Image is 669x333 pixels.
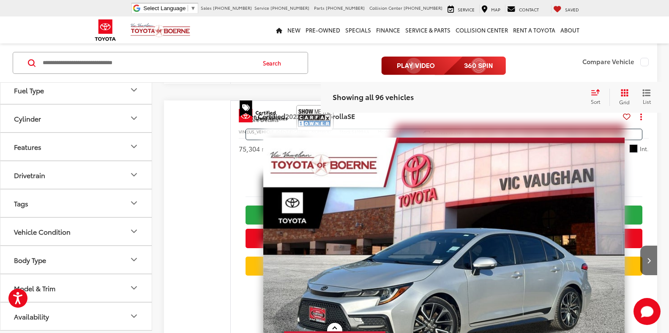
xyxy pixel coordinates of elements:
[129,113,139,123] div: Cylinder
[255,52,293,73] button: Search
[14,284,55,292] div: Model & Trim
[587,89,609,106] button: Select sort value
[0,274,153,302] button: Model & TrimModel & Trim
[479,5,502,13] a: Map
[491,6,500,13] span: Map
[129,198,139,208] div: Tags
[609,89,636,106] button: Grid View
[0,218,153,245] button: Vehicle ConditionVehicle Condition
[143,5,196,11] a: Select Language​
[582,58,649,66] label: Compare Vehicle
[0,190,153,217] button: TagsTags
[129,141,139,152] div: Features
[213,5,252,11] span: [PHONE_NUMBER]
[90,16,121,44] img: Toyota
[634,298,661,325] svg: Start Chat
[343,16,374,43] a: Specials
[558,16,582,43] a: About
[14,171,45,179] div: Drivetrain
[14,227,71,236] div: Vehicle Condition
[129,170,139,180] div: Drivetrain
[303,16,343,43] a: Pre-Owned
[14,199,28,207] div: Tags
[0,76,153,104] button: Fuel TypeFuel Type
[270,5,309,11] span: [PHONE_NUMBER]
[273,16,285,43] a: Home
[374,16,403,43] a: Finance
[640,246,657,275] button: Next image
[14,312,49,320] div: Availability
[505,5,541,13] a: Contact
[0,133,153,160] button: FeaturesFeatures
[634,109,649,124] button: Actions
[201,5,212,11] span: Sales
[14,86,44,94] div: Fuel Type
[636,89,657,106] button: List View
[551,5,581,13] a: My Saved Vehicles
[565,6,579,13] span: Saved
[254,5,269,11] span: Service
[404,5,442,11] span: [PHONE_NUMBER]
[42,53,255,73] input: Search by Make, Model, or Keyword
[642,98,651,105] span: List
[591,98,600,105] span: Sort
[0,105,153,132] button: CylinderCylinder
[634,298,661,325] button: Toggle Chat Window
[369,5,402,11] span: Collision Center
[130,23,191,38] img: Vic Vaughan Toyota of Boerne
[285,16,303,43] a: New
[333,92,414,102] span: Showing all 96 vehicles
[511,16,558,43] a: Rent a Toyota
[403,16,453,43] a: Service & Parts: Opens in a new tab
[129,226,139,236] div: Vehicle Condition
[129,254,139,265] div: Body Type
[640,113,642,120] span: dropdown dots
[314,5,325,11] span: Parts
[519,6,539,13] span: Contact
[445,5,477,13] a: Service
[240,100,252,116] span: Special
[0,161,153,189] button: DrivetrainDrivetrain
[326,5,365,11] span: [PHONE_NUMBER]
[190,5,196,11] span: ▼
[453,16,511,43] a: Collision Center
[143,5,186,11] span: Select Language
[14,143,41,151] div: Features
[0,246,153,273] button: Body TypeBody Type
[14,114,41,122] div: Cylinder
[129,283,139,293] div: Model & Trim
[14,256,46,264] div: Body Type
[0,303,153,330] button: AvailabilityAvailability
[129,311,139,321] div: Availability
[129,85,139,95] div: Fuel Type
[458,6,475,13] span: Service
[619,98,630,106] span: Grid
